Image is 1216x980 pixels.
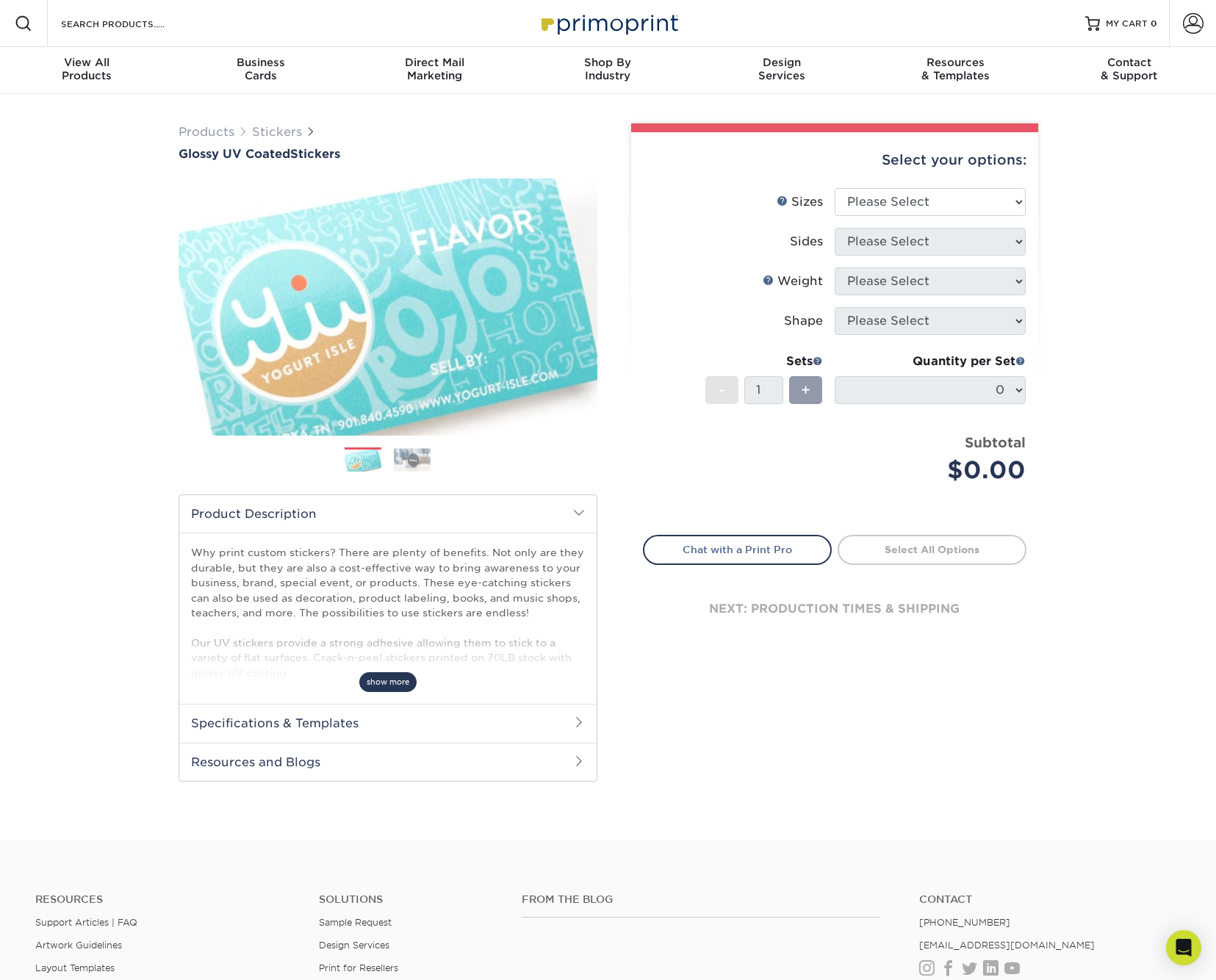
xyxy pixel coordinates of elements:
a: BusinessCards [173,47,347,94]
span: Design [695,56,868,69]
h2: Product Description [179,495,597,533]
a: DesignServices [695,47,868,94]
a: Chat with a Print Pro [643,535,832,564]
a: Sample Request [319,917,392,928]
a: Glossy UV CoatedStickers [179,147,597,161]
div: Sets [705,353,823,370]
a: Print for Resellers [319,962,398,973]
a: Contact& Support [1043,47,1216,94]
span: show more [359,672,417,692]
a: Design Services [319,940,389,951]
a: Select All Options [838,535,1026,564]
a: [EMAIL_ADDRESS][DOMAIN_NAME] [919,940,1095,951]
strong: Subtotal [965,434,1026,450]
a: Stickers [252,125,302,139]
img: Glossy UV Coated 01 [179,162,597,452]
span: Glossy UV Coated [179,147,290,161]
div: Open Intercom Messenger [1166,930,1201,965]
span: 0 [1151,18,1157,29]
span: Direct Mail [348,56,521,69]
div: $0.00 [846,453,1026,488]
p: Why print custom stickers? There are plenty of benefits. Not only are they durable, but they are ... [191,545,585,890]
div: Shape [784,312,823,330]
span: - [719,379,725,401]
div: Select your options: [643,132,1026,188]
div: & Templates [868,56,1042,82]
div: Industry [521,56,694,82]
div: Cards [173,56,347,82]
span: Resources [868,56,1042,69]
h2: Resources and Blogs [179,743,597,781]
h2: Specifications & Templates [179,704,597,742]
h1: Stickers [179,147,597,161]
a: Contact [919,893,1181,906]
a: [PHONE_NUMBER] [919,917,1010,928]
span: Contact [1043,56,1216,69]
img: Primoprint [535,7,682,39]
div: & Support [1043,56,1216,82]
a: Resources& Templates [868,47,1042,94]
span: MY CART [1106,18,1148,30]
span: Shop By [521,56,694,69]
h4: Solutions [319,893,500,906]
div: Quantity per Set [835,353,1026,370]
div: Sizes [777,193,823,211]
h4: From the Blog [522,893,879,906]
a: Shop ByIndustry [521,47,694,94]
a: Products [179,125,234,139]
div: Weight [763,273,823,290]
input: SEARCH PRODUCTS..... [60,15,203,32]
a: Direct MailMarketing [348,47,521,94]
div: Marketing [348,56,521,82]
div: Services [695,56,868,82]
span: + [801,379,810,401]
div: Sides [790,233,823,251]
div: next: production times & shipping [643,565,1026,653]
img: Stickers 01 [345,448,381,474]
img: Stickers 02 [394,448,431,471]
span: Business [173,56,347,69]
